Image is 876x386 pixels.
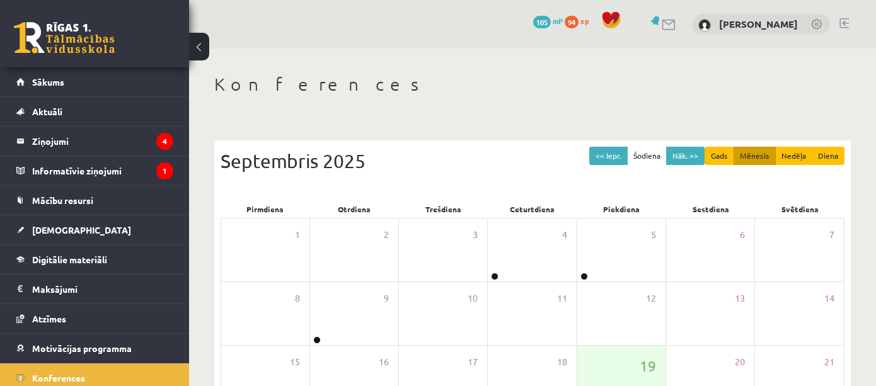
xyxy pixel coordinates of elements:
span: mP [553,16,563,26]
a: Sākums [16,67,173,96]
a: Digitālie materiāli [16,245,173,274]
div: Sestdiena [666,200,755,218]
span: Mācību resursi [32,195,93,206]
i: 1 [156,162,173,179]
span: 2 [384,228,389,242]
a: [PERSON_NAME] [719,18,798,30]
span: 20 [735,355,745,369]
span: 94 [565,16,579,28]
span: 7 [829,228,834,242]
div: Pirmdiena [221,200,309,218]
span: Digitālie materiāli [32,254,107,265]
span: 9 [384,292,389,305]
span: 15 [290,355,300,369]
legend: Informatīvie ziņojumi [32,156,173,185]
a: Maksājumi [16,275,173,304]
div: Svētdiena [756,200,844,218]
img: Polīna Pērkone [698,19,711,31]
a: Ziņojumi4 [16,127,173,156]
div: Trešdiena [399,200,488,218]
button: Šodiena [627,147,667,165]
h1: Konferences [214,74,851,95]
span: Atzīmes [32,313,66,324]
span: Sākums [32,76,64,88]
a: [DEMOGRAPHIC_DATA] [16,215,173,244]
a: Mācību resursi [16,186,173,215]
a: 105 mP [533,16,563,26]
span: 8 [295,292,300,305]
a: 94 xp [565,16,595,26]
span: 21 [824,355,834,369]
span: [DEMOGRAPHIC_DATA] [32,224,131,236]
span: 16 [379,355,389,369]
legend: Ziņojumi [32,127,173,156]
span: 6 [740,228,745,242]
span: 4 [562,228,567,242]
i: 4 [156,133,173,150]
button: Mēnesis [734,147,776,165]
span: 18 [557,355,567,369]
button: Nāk. >> [666,147,705,165]
span: Konferences [32,372,85,383]
span: 5 [651,228,656,242]
a: Informatīvie ziņojumi1 [16,156,173,185]
a: Rīgas 1. Tālmācības vidusskola [14,22,115,54]
span: xp [580,16,589,26]
button: Gads [705,147,734,165]
span: 12 [646,292,656,305]
span: 17 [468,355,478,369]
button: Nedēļa [775,147,812,165]
span: 105 [533,16,551,28]
span: 14 [824,292,834,305]
a: Aktuāli [16,97,173,126]
div: Ceturtdiena [488,200,577,218]
span: 3 [473,228,478,242]
span: 13 [735,292,745,305]
button: Diena [812,147,844,165]
span: 10 [468,292,478,305]
span: 1 [295,228,300,242]
div: Piekdiena [577,200,666,218]
a: Atzīmes [16,304,173,333]
legend: Maksājumi [32,275,173,304]
a: Motivācijas programma [16,334,173,363]
span: 11 [557,292,567,305]
span: Aktuāli [32,106,62,117]
span: Motivācijas programma [32,343,132,354]
div: Septembris 2025 [221,147,844,175]
div: Otrdiena [309,200,398,218]
button: << Iepr. [589,147,628,165]
span: 19 [640,355,656,377]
